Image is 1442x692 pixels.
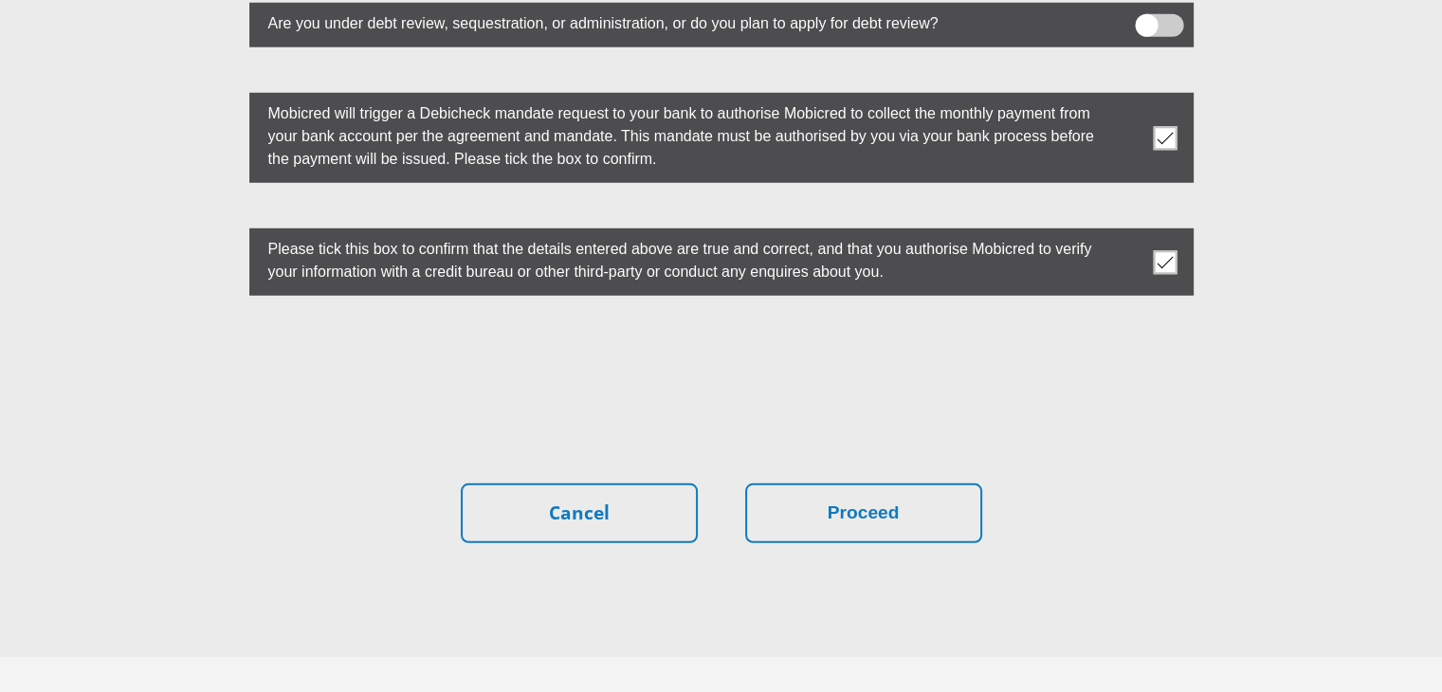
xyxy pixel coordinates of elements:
iframe: reCAPTCHA [577,341,866,415]
label: Please tick this box to confirm that the details entered above are true and correct, and that you... [249,228,1099,288]
button: Proceed [745,483,982,543]
label: Are you under debt review, sequestration, or administration, or do you plan to apply for debt rev... [249,3,1099,40]
a: Cancel [461,483,698,543]
label: Mobicred will trigger a Debicheck mandate request to your bank to authorise Mobicred to collect t... [249,93,1099,175]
